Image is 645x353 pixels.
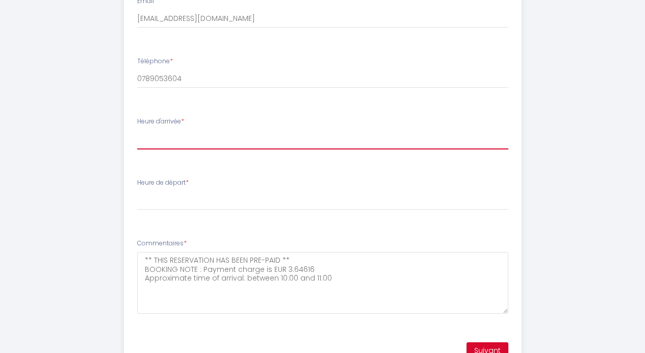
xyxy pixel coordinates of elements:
label: Heure de départ [137,178,189,188]
label: Téléphone [137,57,173,66]
label: Commentaires [137,239,187,248]
label: Heure d'arrivée [137,117,184,127]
